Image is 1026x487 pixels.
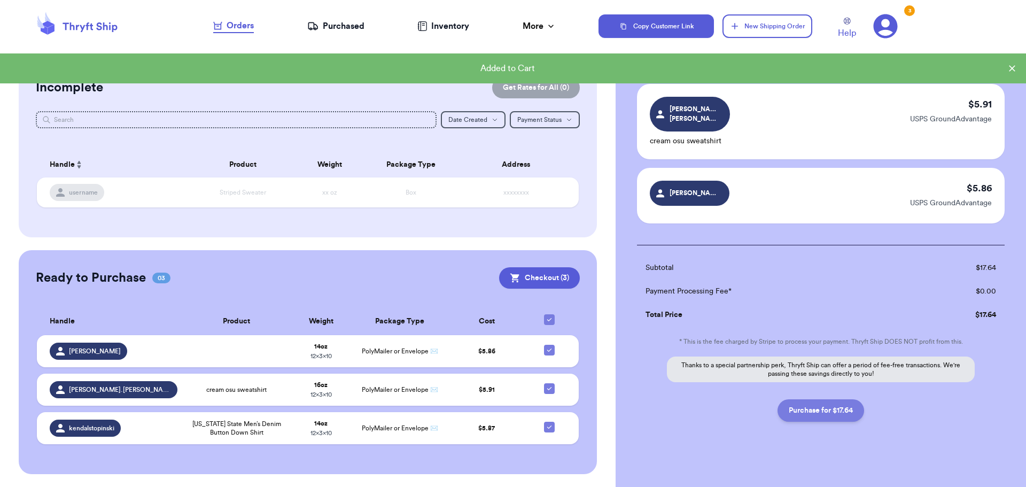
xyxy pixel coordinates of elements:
[447,308,526,335] th: Cost
[906,280,1005,303] td: $ 0.00
[362,152,460,177] th: Package Type
[492,77,580,98] button: Get Rates for All (0)
[189,152,297,177] th: Product
[362,425,438,431] span: PolyMailer or Envelope ✉️
[517,117,562,123] span: Payment Status
[670,188,720,198] span: [PERSON_NAME]
[206,385,267,394] span: cream osu sweatshirt
[50,159,75,171] span: Handle
[478,425,495,431] span: $ 5.87
[406,189,416,196] span: Box
[152,273,170,283] span: 03
[417,20,469,33] a: Inventory
[289,308,352,335] th: Weight
[184,308,289,335] th: Product
[310,391,332,398] span: 12 x 3 x 10
[910,198,992,208] p: USPS GroundAdvantage
[838,18,856,40] a: Help
[314,420,328,427] strong: 14 oz
[460,152,579,177] th: Address
[75,158,83,171] button: Sort ascending
[637,337,1005,346] p: * This is the fee charged by Stripe to process your payment. Thryft Ship DOES NOT profit from this.
[36,111,437,128] input: Search
[353,308,447,335] th: Package Type
[778,399,864,422] button: Purchase for $17.64
[670,104,720,123] span: [PERSON_NAME].[PERSON_NAME]
[220,189,266,196] span: Striped Sweater
[967,181,992,196] p: $ 5.86
[9,62,1007,75] div: Added to Cart
[213,19,254,32] div: Orders
[667,357,975,382] p: Thanks to a special partnership perk, Thryft Ship can offer a period of fee-free transactions. We...
[722,14,812,38] button: New Shipping Order
[637,256,906,280] td: Subtotal
[310,430,332,436] span: 12 x 3 x 10
[637,303,906,327] td: Total Price
[523,20,556,33] div: More
[69,385,172,394] span: [PERSON_NAME].[PERSON_NAME]
[36,269,146,287] h2: Ready to Purchase
[598,14,714,38] button: Copy Customer Link
[448,117,487,123] span: Date Created
[314,382,328,388] strong: 16 oz
[968,97,992,112] p: $ 5.91
[873,14,898,38] a: 3
[69,424,114,432] span: kendalstopinski
[362,348,438,354] span: PolyMailer or Envelope ✉️
[650,136,730,146] p: cream osu sweatshirt
[637,280,906,303] td: Payment Processing Fee*
[69,188,98,197] span: username
[190,420,283,437] span: [US_STATE] State Men’s Denim Button Down Shirt
[479,386,495,393] span: $ 5.91
[322,189,337,196] span: xx oz
[310,353,332,359] span: 12 x 3 x 10
[213,19,254,33] a: Orders
[510,111,580,128] button: Payment Status
[362,386,438,393] span: PolyMailer or Envelope ✉️
[69,347,121,355] span: [PERSON_NAME]
[441,111,506,128] button: Date Created
[50,316,75,327] span: Handle
[503,189,529,196] span: xxxxxxxx
[314,343,328,350] strong: 14 oz
[307,20,364,33] a: Purchased
[906,256,1005,280] td: $ 17.64
[906,303,1005,327] td: $ 17.64
[499,267,580,289] button: Checkout (3)
[910,114,992,125] p: USPS GroundAdvantage
[36,79,103,96] h2: Incomplete
[904,5,915,16] div: 3
[297,152,362,177] th: Weight
[838,27,856,40] span: Help
[478,348,495,354] span: $ 5.86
